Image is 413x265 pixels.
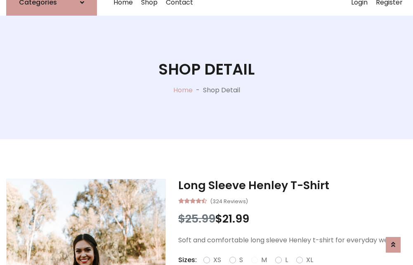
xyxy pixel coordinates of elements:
p: Shop Detail [203,85,240,95]
a: Home [173,85,193,95]
label: M [261,255,267,265]
h3: Long Sleeve Henley T-Shirt [178,179,407,192]
span: 21.99 [222,211,249,226]
span: $25.99 [178,211,215,226]
label: S [239,255,243,265]
p: - [193,85,203,95]
h1: Shop Detail [158,60,255,78]
label: L [285,255,288,265]
p: Sizes: [178,255,197,265]
label: XS [213,255,221,265]
p: Soft and comfortable long sleeve Henley t-shirt for everyday wear. [178,235,407,245]
h3: $ [178,212,407,225]
label: XL [306,255,313,265]
small: (324 Reviews) [210,196,248,206]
